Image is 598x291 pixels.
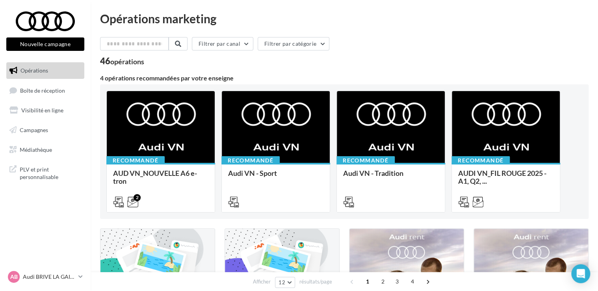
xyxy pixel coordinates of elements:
span: PLV et print personnalisable [20,164,81,181]
p: Audi BRIVE LA GAILLARDE [23,273,75,281]
span: Boîte de réception [20,87,65,93]
div: Recommandé [336,156,395,165]
span: Afficher [253,278,271,285]
div: 2 [134,194,141,201]
a: PLV et print personnalisable [5,161,86,184]
span: 1 [361,275,374,288]
a: Visibilité en ligne [5,102,86,119]
a: Médiathèque [5,142,86,158]
div: Recommandé [221,156,280,165]
span: 2 [377,275,389,288]
div: Open Intercom Messenger [571,264,590,283]
a: AB Audi BRIVE LA GAILLARDE [6,269,84,284]
div: 46 [100,57,144,65]
span: Audi VN - Tradition [343,169,403,177]
button: Filtrer par canal [192,37,253,50]
span: Médiathèque [20,146,52,153]
span: AUD VN_NOUVELLE A6 e-tron [113,169,197,185]
span: AUDI VN_FIL ROUGE 2025 - A1, Q2, ... [458,169,546,185]
a: Boîte de réception [5,82,86,99]
a: Campagnes [5,122,86,138]
a: Opérations [5,62,86,79]
div: opérations [110,58,144,65]
div: Recommandé [451,156,510,165]
span: Audi VN - Sport [228,169,277,177]
span: 12 [279,279,285,285]
span: AB [10,273,18,281]
span: résultats/page [299,278,332,285]
button: Nouvelle campagne [6,37,84,51]
div: Opérations marketing [100,13,589,24]
button: 12 [275,277,295,288]
span: Visibilité en ligne [21,107,63,114]
span: Campagnes [20,127,48,133]
span: Opérations [20,67,48,74]
div: 4 opérations recommandées par votre enseigne [100,75,589,81]
span: 3 [391,275,403,288]
div: Recommandé [106,156,165,165]
button: Filtrer par catégorie [258,37,329,50]
span: 4 [406,275,419,288]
